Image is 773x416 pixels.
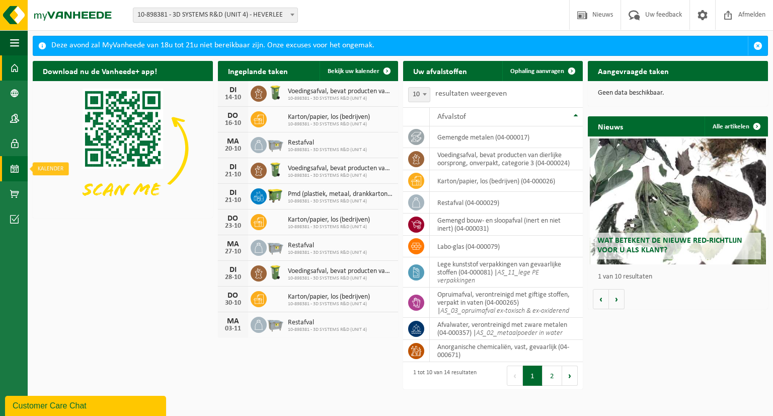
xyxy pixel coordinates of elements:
img: WB-2500-GAL-GY-01 [267,315,284,332]
div: DI [223,266,243,274]
span: 10-898381 - 3D SYSTEMS R&D (UNIT 4) [288,250,367,256]
h2: Ingeplande taken [218,61,298,81]
button: 2 [543,366,562,386]
div: MA [223,317,243,325]
div: 30-10 [223,300,243,307]
a: Alle artikelen [705,116,767,136]
span: 10-898381 - 3D SYSTEMS R&D (UNIT 4) [288,327,367,333]
td: gemengde metalen (04-000017) [430,126,583,148]
td: voedingsafval, bevat producten van dierlijke oorsprong, onverpakt, categorie 3 (04-000024) [430,148,583,170]
div: 23-10 [223,223,243,230]
div: 21-10 [223,171,243,178]
span: Voedingsafval, bevat producten van dierlijke oorsprong, onverpakt, categorie 3 [288,88,393,96]
img: WB-2500-GAL-GY-01 [267,238,284,255]
td: opruimafval, verontreinigd met giftige stoffen, verpakt in vaten (04-000265) | [430,288,583,318]
img: WB-1100-HPE-GN-50 [267,187,284,204]
span: Karton/papier, los (bedrijven) [288,293,370,301]
span: Bekijk uw kalender [328,68,379,75]
span: Restafval [288,242,367,250]
div: 14-10 [223,94,243,101]
span: 10 [409,88,430,102]
i: AS_11_lege PE verpakkingen [437,269,539,285]
span: 10-898381 - 3D SYSTEMS R&D (UNIT 4) [288,173,393,179]
span: 10-898381 - 3D SYSTEMS R&D (UNIT 4) [288,301,370,307]
span: Ophaling aanvragen [510,68,564,75]
i: AS_02_metaalpoeder in water [476,329,563,337]
h2: Nieuws [588,116,633,136]
div: 16-10 [223,120,243,127]
td: karton/papier, los (bedrijven) (04-000026) [430,170,583,192]
button: Vorige [593,289,609,309]
span: Karton/papier, los (bedrijven) [288,113,370,121]
div: 20-10 [223,146,243,153]
td: afvalwater, verontreinigd met zware metalen (04-000357) | [430,318,583,340]
button: 1 [523,366,543,386]
button: Previous [507,366,523,386]
td: gemengd bouw- en sloopafval (inert en niet inert) (04-000031) [430,214,583,236]
button: Volgende [609,289,625,309]
iframe: chat widget [5,394,168,416]
span: 10 [408,87,430,102]
p: Geen data beschikbaar. [598,90,758,97]
img: WB-0140-HPE-GN-50 [267,161,284,178]
img: WB-2500-GAL-GY-01 [267,135,284,153]
div: MA [223,137,243,146]
div: 03-11 [223,325,243,332]
span: 10-898381 - 3D SYSTEMS R&D (UNIT 4) [288,96,393,102]
span: 10-898381 - 3D SYSTEMS R&D (UNIT 4) [288,147,367,153]
p: 1 van 10 resultaten [598,273,763,281]
a: Bekijk uw kalender [320,61,397,81]
span: Voedingsafval, bevat producten van dierlijke oorsprong, onverpakt, categorie 3 [288,165,393,173]
td: restafval (04-000029) [430,192,583,214]
div: 28-10 [223,274,243,281]
h2: Aangevraagde taken [588,61,679,81]
div: 27-10 [223,248,243,255]
img: WB-0140-HPE-GN-50 [267,264,284,281]
img: Download de VHEPlus App [33,81,213,216]
div: 21-10 [223,197,243,204]
td: labo-glas (04-000079) [430,236,583,257]
div: DI [223,86,243,94]
button: Next [562,366,578,386]
span: Pmd (plastiek, metaal, drankkartons) (bedrijven) [288,190,393,198]
span: 10-898381 - 3D SYSTEMS R&D (UNIT 4) [288,224,370,230]
div: Deze avond zal MyVanheede van 18u tot 21u niet bereikbaar zijn. Onze excuses voor het ongemak. [51,36,748,55]
h2: Uw afvalstoffen [403,61,477,81]
label: resultaten weergeven [435,90,507,98]
a: Wat betekent de nieuwe RED-richtlijn voor u als klant? [590,138,766,264]
span: 10-898381 - 3D SYSTEMS R&D (UNIT 4) - HEVERLEE [133,8,297,22]
h2: Download nu de Vanheede+ app! [33,61,167,81]
span: Restafval [288,139,367,147]
img: WB-0140-HPE-GN-50 [267,84,284,101]
span: Afvalstof [437,113,466,121]
span: Voedingsafval, bevat producten van dierlijke oorsprong, onverpakt, categorie 3 [288,267,393,275]
a: Ophaling aanvragen [502,61,582,81]
span: 10-898381 - 3D SYSTEMS R&D (UNIT 4) [288,121,370,127]
div: DI [223,163,243,171]
span: 10-898381 - 3D SYSTEMS R&D (UNIT 4) [288,198,393,204]
td: lege kunststof verpakkingen van gevaarlijke stoffen (04-000081) | [430,257,583,288]
span: Wat betekent de nieuwe RED-richtlijn voor u als klant? [597,237,742,254]
td: anorganische chemicaliën, vast, gevaarlijk (04-000671) [430,340,583,362]
div: DO [223,215,243,223]
div: DO [223,112,243,120]
span: Karton/papier, los (bedrijven) [288,216,370,224]
span: 10-898381 - 3D SYSTEMS R&D (UNIT 4) [288,275,393,282]
div: DI [223,189,243,197]
div: DO [223,292,243,300]
span: Restafval [288,319,367,327]
span: 10-898381 - 3D SYSTEMS R&D (UNIT 4) - HEVERLEE [133,8,298,23]
div: MA [223,240,243,248]
i: AS_03_opruimafval ex-toxisch & ex-oxiderend [440,307,569,315]
div: 1 tot 10 van 14 resultaten [408,365,477,387]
